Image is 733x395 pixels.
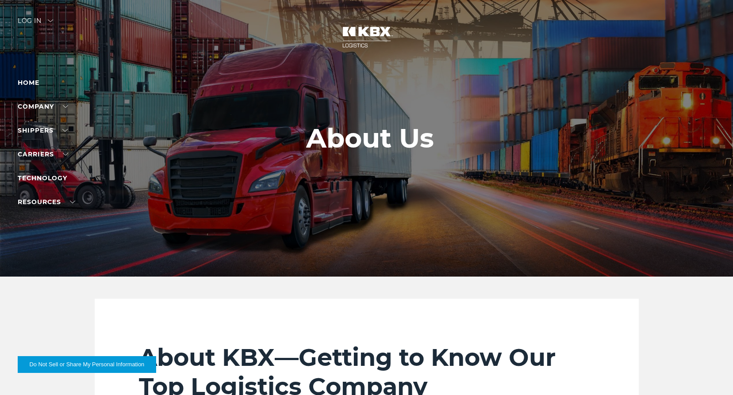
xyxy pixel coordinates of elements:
img: arrow [48,19,53,22]
div: Log in [18,18,53,30]
a: Technology [18,174,67,182]
a: RESOURCES [18,198,75,206]
a: Home [18,79,39,87]
a: Company [18,103,68,110]
h1: About Us [306,123,434,153]
a: SHIPPERS [18,126,68,134]
img: kbx logo [334,18,400,57]
button: Do Not Sell or Share My Personal Information [18,356,156,373]
a: Carriers [18,150,68,158]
